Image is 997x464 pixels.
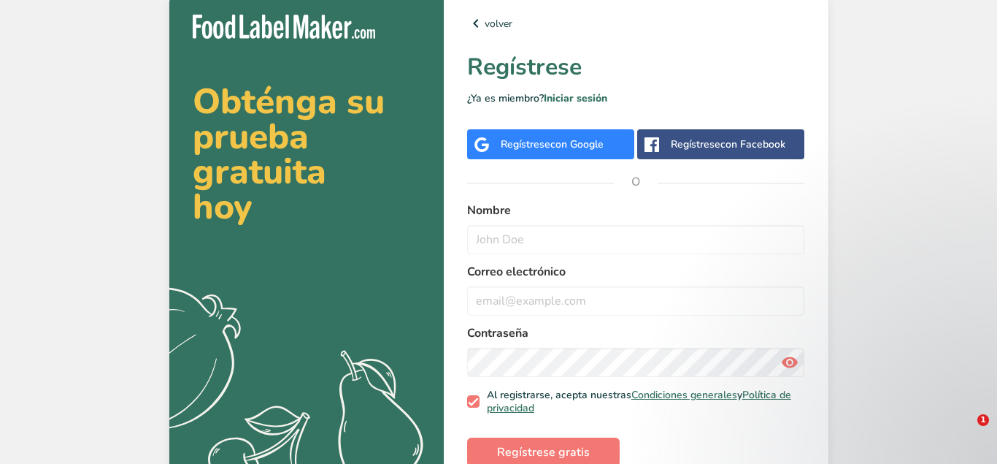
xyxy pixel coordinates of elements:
[467,286,805,316] input: email@example.com
[467,324,805,342] label: Contraseña
[193,15,375,39] img: Food Label Maker
[480,389,799,414] span: Al registrarse, acepta nuestras y
[977,414,989,426] span: 1
[501,137,604,152] div: Regístrese
[467,202,805,219] label: Nombre
[467,91,805,106] p: ¿Ya es miembro?
[487,388,791,415] a: Política de privacidad
[467,15,805,32] a: volver
[193,84,420,224] h2: Obténga su prueba gratuita hoy
[467,50,805,85] h1: Regístrese
[550,137,604,151] span: con Google
[614,160,658,204] span: O
[720,137,785,151] span: con Facebook
[544,91,607,105] a: Iniciar sesión
[671,137,785,152] div: Regístrese
[947,414,982,449] iframe: Intercom live chat
[467,225,805,254] input: John Doe
[467,263,805,281] label: Correo electrónico
[631,388,737,402] a: Condiciones generales
[497,444,590,461] span: Regístrese gratis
